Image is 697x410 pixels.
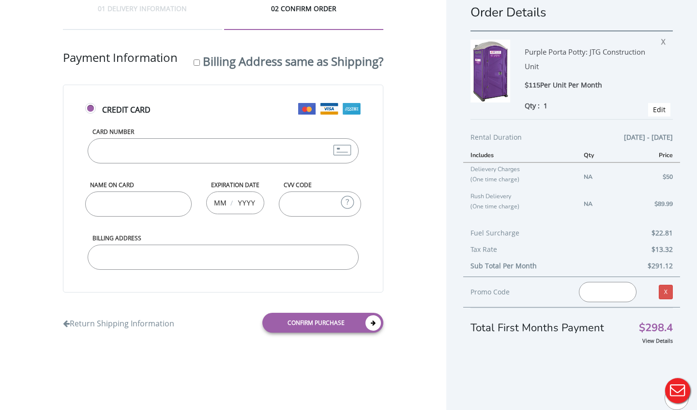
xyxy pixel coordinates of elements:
span: 1 [544,101,547,110]
div: Payment Information [63,49,383,85]
td: NA [576,190,621,217]
span: [DATE] - [DATE] [624,132,673,143]
input: MM [214,193,226,212]
div: Purple Porta Potty: JTG Construction Unit [525,40,648,80]
span: / [229,198,234,208]
label: Billing Address [88,234,359,242]
div: 01 DELIVERY INFORMATION [63,4,222,30]
div: $115 [525,80,648,91]
a: Return Shipping Information [63,313,174,329]
a: View Details [642,337,673,344]
div: Promo Code [470,286,564,298]
td: $89.99 [621,190,680,217]
div: Total First Months Payment [470,307,673,336]
label: Credit Card [85,104,361,125]
td: Rush Delievery [463,190,577,217]
span: X [661,34,670,46]
label: Expiration Date [206,181,264,189]
div: Rental Duration [470,132,673,148]
th: Qty [576,148,621,162]
button: Live Chat [658,371,697,410]
b: $291.12 [648,261,673,270]
span: $22.81 [652,227,673,239]
label: Card Number [88,128,359,136]
b: Sub Total Per Month [470,261,537,270]
label: Billing Address same as Shipping? [203,53,383,69]
th: Includes [463,148,577,162]
td: NA [576,162,621,190]
span: $13.32 [652,244,673,255]
th: Price [621,148,680,162]
h1: Order Details [470,4,673,21]
div: Fuel Surcharge [470,227,673,244]
a: Edit [653,105,666,114]
label: CVV Code [279,181,361,189]
input: YYYY [237,193,256,212]
div: Qty : [525,101,648,111]
div: 02 CONFIRM ORDER [224,4,383,30]
td: Delievery Charges [463,162,577,190]
span: $298.4 [639,323,673,333]
label: Name on Card [85,181,192,189]
p: (One time charge) [470,174,570,184]
p: (One time charge) [470,201,570,211]
a: X [659,285,673,299]
span: Per Unit Per Month [540,80,602,89]
td: $50 [621,162,680,190]
div: Tax Rate [470,244,673,260]
a: Confirm purchase [262,313,383,333]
